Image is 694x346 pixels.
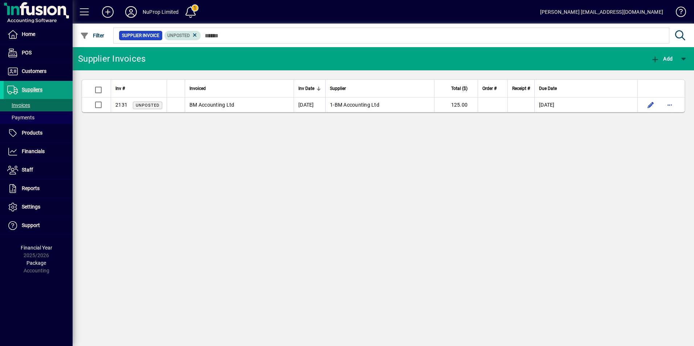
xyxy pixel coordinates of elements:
[7,102,30,108] span: Invoices
[4,217,73,235] a: Support
[115,102,127,108] span: 2131
[325,98,434,112] td: -
[22,167,33,173] span: Staff
[78,53,146,65] div: Supplier Invoices
[4,180,73,198] a: Reports
[651,56,673,62] span: Add
[4,161,73,179] a: Staff
[26,260,46,266] span: Package
[4,62,73,81] a: Customers
[482,85,503,92] div: Order #
[22,222,40,228] span: Support
[78,29,106,42] button: Filter
[96,5,119,18] button: Add
[4,44,73,62] a: POS
[4,198,73,216] a: Settings
[335,102,379,108] span: BM Accounting Ltd
[189,102,234,108] span: BM Accounting Ltd
[434,98,478,112] td: 125.00
[670,1,685,25] a: Knowledge Base
[115,85,125,92] span: Inv #
[294,98,325,112] td: [DATE]
[22,31,35,37] span: Home
[115,85,162,92] div: Inv #
[22,148,45,154] span: Financials
[7,115,34,120] span: Payments
[540,6,663,18] div: [PERSON_NAME] [EMAIL_ADDRESS][DOMAIN_NAME]
[298,85,314,92] span: Inv Date
[4,111,73,124] a: Payments
[512,85,530,92] span: Receipt #
[80,33,105,38] span: Filter
[22,185,40,191] span: Reports
[189,85,289,92] div: Invoiced
[22,68,46,74] span: Customers
[664,99,675,111] button: More options
[298,85,321,92] div: Inv Date
[330,85,430,92] div: Supplier
[539,85,557,92] span: Due Date
[645,99,657,111] button: Edit
[451,85,468,92] span: Total ($)
[649,52,674,65] button: Add
[439,85,474,92] div: Total ($)
[21,245,52,251] span: Financial Year
[4,25,73,44] a: Home
[122,32,159,39] span: Supplier Invoice
[330,85,346,92] span: Supplier
[164,31,201,40] mat-chip: Invoice Status: Unposted
[119,5,143,18] button: Profile
[539,85,633,92] div: Due Date
[22,50,32,55] span: POS
[22,87,42,92] span: Suppliers
[4,99,73,111] a: Invoices
[22,130,42,136] span: Products
[143,6,179,18] div: NuProp Limited
[482,85,497,92] span: Order #
[22,204,40,210] span: Settings
[189,85,206,92] span: Invoiced
[167,33,190,38] span: Unposted
[136,103,159,108] span: Unposted
[330,102,333,108] span: 1
[4,143,73,161] a: Financials
[4,124,73,142] a: Products
[534,98,637,112] td: [DATE]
